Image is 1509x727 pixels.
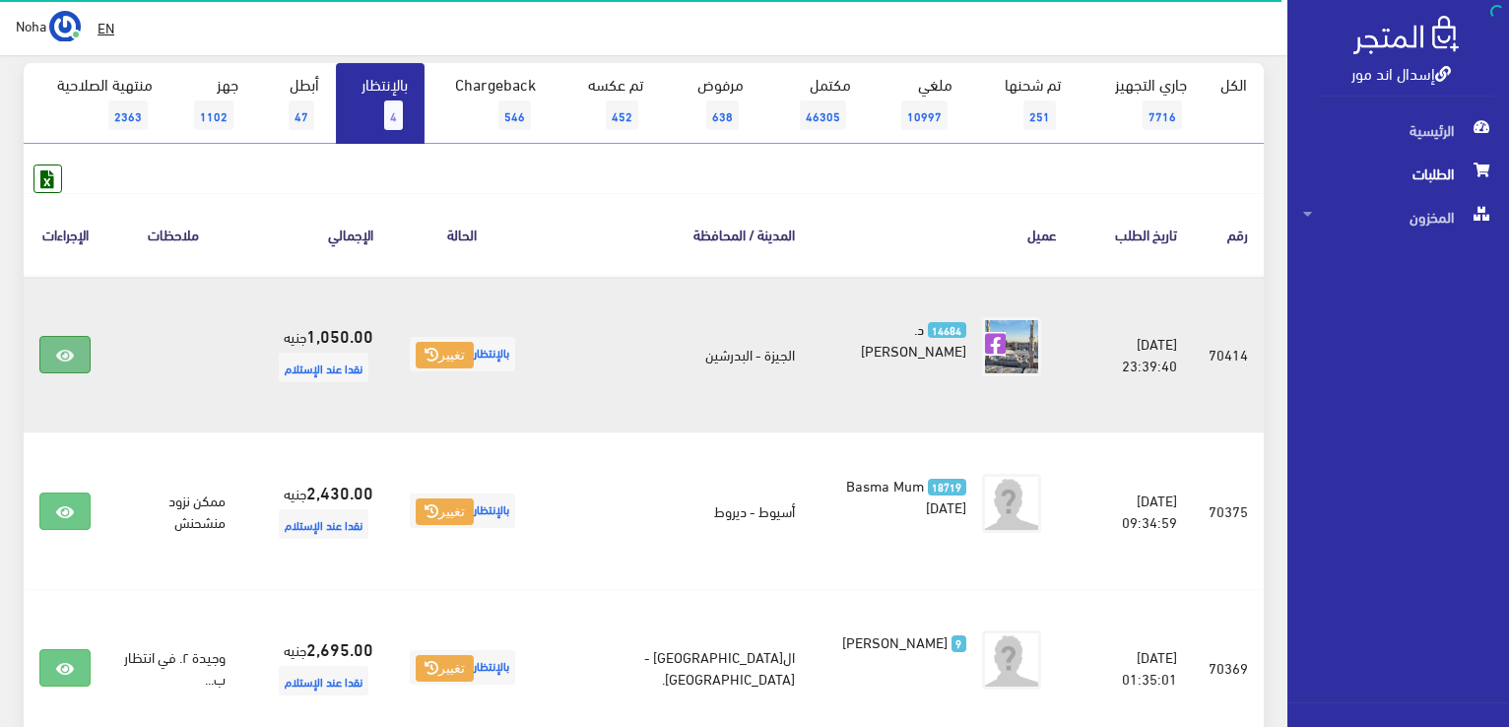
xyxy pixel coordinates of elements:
[389,193,536,275] th: الحالة
[16,13,46,37] span: Noha
[306,322,373,348] strong: 1,050.00
[1193,432,1264,589] td: 70375
[24,63,169,144] a: منتهية الصلاحية2363
[416,342,474,369] button: تغيير
[1073,432,1193,589] td: [DATE] 09:34:59
[24,193,106,275] th: الإجراءات
[660,63,760,144] a: مرفوض638
[706,100,739,130] span: 638
[842,474,966,517] a: 18719 Basma Mum [DATE]
[811,193,1073,275] th: عميل
[536,432,811,589] td: أسيوط - ديروط
[1287,152,1509,195] a: الطلبات
[842,628,948,655] span: [PERSON_NAME]
[536,276,811,433] td: الجيزة - البدرشين
[1287,195,1509,238] a: المخزون
[410,494,515,528] span: بالإنتظار
[169,63,255,144] a: جهز1102
[1073,276,1193,433] td: [DATE] 23:39:40
[90,10,122,45] a: EN
[861,314,966,363] span: د.[PERSON_NAME]
[241,193,389,275] th: اﻹجمالي
[241,276,389,433] td: جنيه
[410,337,515,371] span: بالإنتظار
[106,193,241,275] th: ملاحظات
[1193,193,1264,275] th: رقم
[1303,195,1493,238] span: المخزون
[928,479,966,496] span: 18719
[306,479,373,504] strong: 2,430.00
[800,100,846,130] span: 46305
[106,432,241,589] td: ممكن نزود منشحنش
[1073,193,1193,275] th: تاريخ الطلب
[842,317,966,361] a: 14684 د.[PERSON_NAME]
[1143,100,1182,130] span: 7716
[241,432,389,589] td: جنيه
[1303,108,1493,152] span: الرئيسية
[901,100,948,130] span: 10997
[1204,63,1264,104] a: الكل
[553,63,660,144] a: تم عكسه452
[1023,100,1056,130] span: 251
[410,650,515,685] span: بالإنتظار
[842,630,966,652] a: 9 [PERSON_NAME]
[279,666,368,695] span: نقدا عند الإستلام
[1287,108,1509,152] a: الرئيسية
[1353,16,1459,54] img: .
[255,63,336,144] a: أبطل47
[846,471,966,520] span: Basma Mum [DATE]
[108,100,148,130] span: 2363
[16,10,81,41] a: ... Noha
[1303,152,1493,195] span: الطلبات
[928,322,966,339] span: 14684
[1351,58,1451,87] a: إسدال اند مور
[536,193,811,275] th: المدينة / المحافظة
[606,100,638,130] span: 452
[951,635,966,652] span: 9
[969,63,1078,144] a: تم شحنها251
[760,63,868,144] a: مكتمل46305
[289,100,314,130] span: 47
[416,655,474,683] button: تغيير
[1193,276,1264,433] td: 70414
[279,509,368,539] span: نقدا عند الإستلام
[416,498,474,526] button: تغيير
[49,11,81,42] img: ...
[982,630,1041,690] img: avatar.png
[982,474,1041,533] img: avatar.png
[306,635,373,661] strong: 2,695.00
[98,15,114,39] u: EN
[982,317,1041,376] img: picture
[384,100,403,130] span: 4
[868,63,969,144] a: ملغي10997
[194,100,233,130] span: 1102
[1078,63,1205,144] a: جاري التجهيز7716
[279,353,368,382] span: نقدا عند الإستلام
[425,63,553,144] a: Chargeback546
[336,63,425,144] a: بالإنتظار4
[498,100,531,130] span: 546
